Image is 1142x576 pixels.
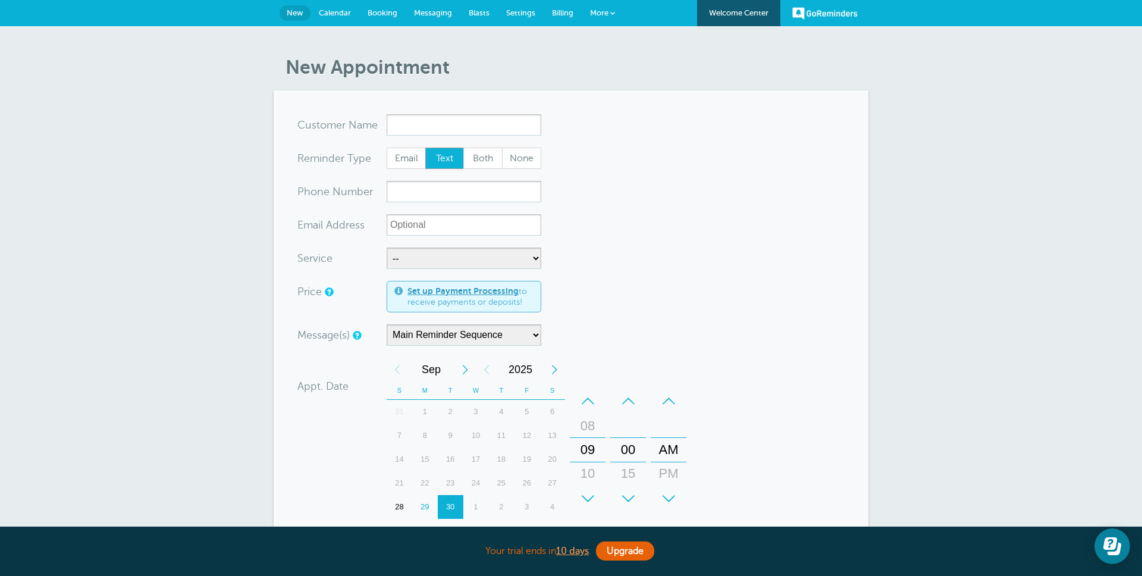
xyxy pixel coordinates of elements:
div: 08 [573,414,602,438]
div: Sunday, October 5 [387,519,412,543]
div: 3 [514,495,539,519]
span: More [590,8,608,17]
div: Friday, October 10 [514,519,539,543]
label: Both [463,148,503,169]
span: September [408,358,454,381]
div: Sunday, September 28 [387,495,412,519]
div: 23 [438,471,463,495]
a: 10 days [556,546,589,556]
span: Pho [297,186,317,197]
div: 2 [488,495,514,519]
div: Tuesday, September 30 [438,495,463,519]
div: Saturday, October 4 [539,495,565,519]
div: Monday, September 15 [412,447,438,471]
div: Friday, October 3 [514,495,539,519]
div: Tuesday, October 7 [438,519,463,543]
div: Previous Month [387,358,408,381]
div: Wednesday, September 17 [463,447,489,471]
div: 16 [438,447,463,471]
div: Today, Monday, September 29 [412,495,438,519]
div: 1 [463,495,489,519]
span: Settings [506,8,535,17]
div: Next Year [544,358,565,381]
div: 29 [412,495,438,519]
div: 19 [514,447,539,471]
th: F [514,381,539,400]
div: Hours [570,389,605,511]
div: PM [654,462,683,486]
div: Thursday, October 9 [488,519,514,543]
div: 11 [488,424,514,447]
th: M [412,381,438,400]
div: 8 [463,519,489,543]
div: Wednesday, September 24 [463,471,489,495]
div: 12 [514,424,539,447]
div: Sunday, August 31 [387,400,412,424]
th: S [539,381,565,400]
span: Messaging [414,8,452,17]
div: 00 [614,438,642,462]
div: 22 [412,471,438,495]
div: Saturday, September 6 [539,400,565,424]
div: Thursday, September 25 [488,471,514,495]
div: Thursday, September 4 [488,400,514,424]
div: 10 [463,424,489,447]
div: mber [297,181,387,202]
div: Previous Year [476,358,497,381]
div: Monday, September 22 [412,471,438,495]
div: 15 [412,447,438,471]
div: 8 [412,424,438,447]
div: 3 [463,400,489,424]
span: Calendar [319,8,351,17]
div: ame [297,114,387,136]
div: Saturday, October 11 [539,519,565,543]
a: An optional price for the appointment. If you set a price, you can include a payment link in your... [325,288,332,296]
div: Wednesday, October 8 [463,519,489,543]
div: Friday, September 12 [514,424,539,447]
div: Wednesday, September 3 [463,400,489,424]
div: 09 [573,438,602,462]
span: Ema [297,220,318,230]
div: Thursday, September 18 [488,447,514,471]
div: 15 [614,462,642,486]
label: Reminder Type [297,153,371,164]
th: W [463,381,489,400]
div: AM [654,438,683,462]
div: 11 [573,486,602,509]
div: 30 [438,495,463,519]
div: 24 [463,471,489,495]
div: Saturday, September 13 [539,424,565,447]
div: 6 [412,519,438,543]
div: Friday, September 19 [514,447,539,471]
div: 9 [438,424,463,447]
div: 11 [539,519,565,543]
div: 21 [387,471,412,495]
span: 2025 [497,358,544,381]
div: Monday, October 6 [412,519,438,543]
span: il Add [318,220,346,230]
div: Tuesday, September 2 [438,400,463,424]
div: Tuesday, September 16 [438,447,463,471]
span: Booking [368,8,397,17]
div: 7 [438,519,463,543]
div: 13 [539,424,565,447]
span: to receive payments or deposits! [407,286,534,307]
div: 20 [539,447,565,471]
label: Service [297,253,332,264]
span: ne Nu [317,186,347,197]
span: tomer N [316,120,357,130]
span: Billing [552,8,573,17]
div: Sunday, September 7 [387,424,412,447]
div: Friday, September 26 [514,471,539,495]
div: Friday, September 5 [514,400,539,424]
div: Sunday, September 21 [387,471,412,495]
div: 6 [539,400,565,424]
div: Thursday, October 2 [488,495,514,519]
div: 7 [387,424,412,447]
iframe: Resource center [1094,528,1130,564]
div: 1 [412,400,438,424]
div: Tuesday, September 9 [438,424,463,447]
div: Your trial ends in . [274,539,868,564]
div: Thursday, September 11 [488,424,514,447]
